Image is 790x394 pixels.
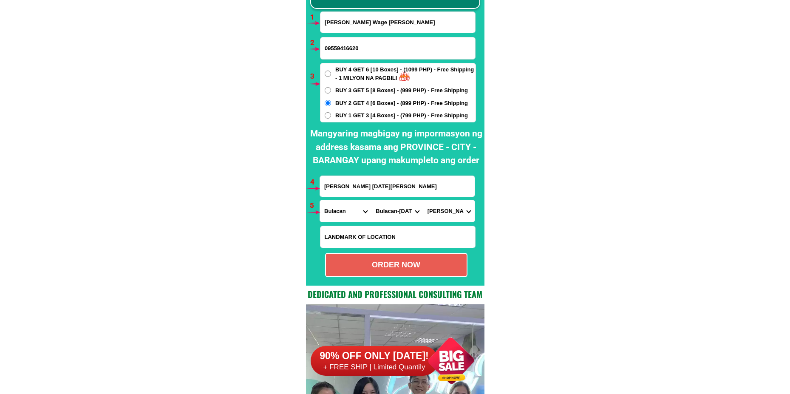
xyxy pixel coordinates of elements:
[335,111,468,120] span: BUY 1 GET 3 [4 Boxes] - (799 PHP) - Free Shipping
[311,350,438,363] h6: 90% OFF ONLY [DATE]!
[335,99,468,108] span: BUY 2 GET 4 [6 Boxes] - (899 PHP) - Free Shipping
[320,226,475,248] input: Input LANDMARKOFLOCATION
[326,259,467,271] div: ORDER NOW
[325,112,331,119] input: BUY 1 GET 3 [4 Boxes] - (799 PHP) - Free Shipping
[423,200,475,222] select: Select commune
[311,363,438,372] h6: + FREE SHIP | Limited Quantily
[320,37,475,59] input: Input phone_number
[325,71,331,77] input: BUY 4 GET 6 [10 Boxes] - (1099 PHP) - Free Shipping - 1 MILYON NA PAGBILI
[310,200,320,211] h6: 5
[310,177,320,188] h6: 4
[310,12,320,23] h6: 1
[310,71,320,82] h6: 3
[310,37,320,48] h6: 2
[308,127,484,167] h2: Mangyaring magbigay ng impormasyon ng address kasama ang PROVINCE - CITY - BARANGAY upang makumpl...
[325,87,331,94] input: BUY 3 GET 5 [8 Boxes] - (999 PHP) - Free Shipping
[306,288,484,300] h2: Dedicated and professional consulting team
[320,200,371,222] select: Select province
[320,176,475,197] input: Input address
[371,200,423,222] select: Select district
[335,86,468,95] span: BUY 3 GET 5 [8 Boxes] - (999 PHP) - Free Shipping
[335,65,476,82] span: BUY 4 GET 6 [10 Boxes] - (1099 PHP) - Free Shipping - 1 MILYON NA PAGBILI
[320,12,475,33] input: Input full_name
[325,100,331,106] input: BUY 2 GET 4 [6 Boxes] - (899 PHP) - Free Shipping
